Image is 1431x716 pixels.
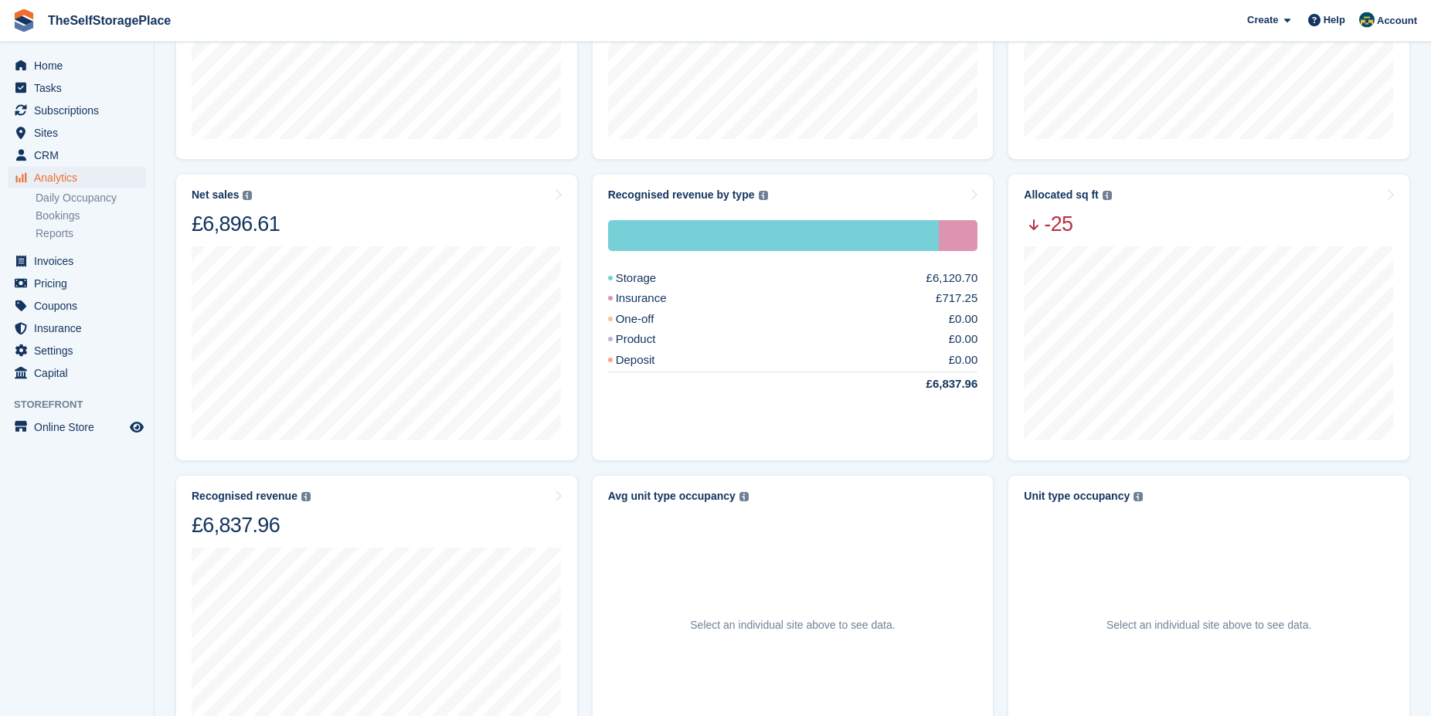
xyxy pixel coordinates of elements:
[8,144,146,166] a: menu
[949,331,978,348] div: £0.00
[8,317,146,339] a: menu
[608,290,704,307] div: Insurance
[8,167,146,188] a: menu
[8,55,146,76] a: menu
[8,273,146,294] a: menu
[936,290,977,307] div: £717.25
[8,416,146,438] a: menu
[608,188,755,202] div: Recognised revenue by type
[608,270,694,287] div: Storage
[34,273,127,294] span: Pricing
[608,331,693,348] div: Product
[192,512,311,538] div: £6,837.96
[1103,191,1112,200] img: icon-info-grey-7440780725fd019a000dd9b08b2336e03edf1995a4989e88bcd33f0948082b44.svg
[608,310,692,328] div: One-off
[939,220,977,251] div: Insurance
[889,375,978,393] div: £6,837.96
[949,351,978,369] div: £0.00
[759,191,768,200] img: icon-info-grey-7440780725fd019a000dd9b08b2336e03edf1995a4989e88bcd33f0948082b44.svg
[12,9,36,32] img: stora-icon-8386f47178a22dfd0bd8f6a31ec36ba5ce8667c1dd55bd0f319d3a0aa187defe.svg
[127,418,146,436] a: Preview store
[192,188,239,202] div: Net sales
[34,144,127,166] span: CRM
[1024,490,1130,503] div: Unit type occupancy
[34,416,127,438] span: Online Store
[1247,12,1278,28] span: Create
[1024,188,1098,202] div: Allocated sq ft
[34,77,127,99] span: Tasks
[34,317,127,339] span: Insurance
[608,490,736,503] div: Avg unit type occupancy
[926,270,978,287] div: £6,120.70
[608,351,692,369] div: Deposit
[1134,492,1143,501] img: icon-info-grey-7440780725fd019a000dd9b08b2336e03edf1995a4989e88bcd33f0948082b44.svg
[34,340,127,361] span: Settings
[8,77,146,99] a: menu
[243,191,252,200] img: icon-info-grey-7440780725fd019a000dd9b08b2336e03edf1995a4989e88bcd33f0948082b44.svg
[36,209,146,223] a: Bookings
[608,220,939,251] div: Storage
[301,492,311,501] img: icon-info-grey-7440780725fd019a000dd9b08b2336e03edf1995a4989e88bcd33f0948082b44.svg
[34,100,127,121] span: Subscriptions
[34,362,127,384] span: Capital
[34,250,127,272] span: Invoices
[34,295,127,317] span: Coupons
[1377,13,1417,29] span: Account
[34,167,127,188] span: Analytics
[192,211,280,237] div: £6,896.61
[42,8,177,33] a: TheSelfStoragePlace
[8,122,146,144] a: menu
[949,310,978,328] div: £0.00
[690,617,895,633] p: Select an individual site above to see data.
[1359,12,1375,28] img: Gairoid
[14,397,154,412] span: Storefront
[8,362,146,384] a: menu
[192,490,297,503] div: Recognised revenue
[36,191,146,205] a: Daily Occupancy
[739,492,749,501] img: icon-info-grey-7440780725fd019a000dd9b08b2336e03edf1995a4989e88bcd33f0948082b44.svg
[34,122,127,144] span: Sites
[34,55,127,76] span: Home
[36,226,146,241] a: Reports
[8,340,146,361] a: menu
[1106,617,1311,633] p: Select an individual site above to see data.
[1024,211,1111,237] span: -25
[8,250,146,272] a: menu
[1324,12,1345,28] span: Help
[8,100,146,121] a: menu
[8,295,146,317] a: menu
